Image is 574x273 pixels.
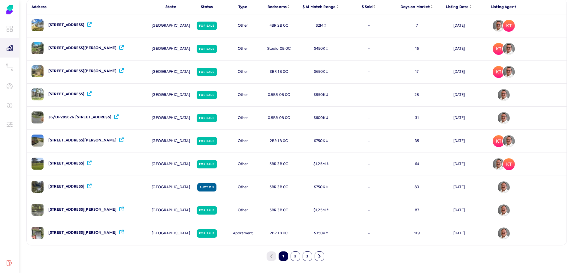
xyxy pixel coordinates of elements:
span: Avatar of Kayne Tisdell [503,20,515,32]
label: For Sale [199,139,214,143]
div: [GEOGRAPHIC_DATA] [153,37,189,60]
span: Avatar of Kayne Tisdell [493,66,505,78]
img: image [32,135,44,147]
label: For Sale [199,162,214,166]
div: $ 2M [316,23,326,28]
div: [GEOGRAPHIC_DATA] [153,107,189,129]
div: $ 600K [314,115,328,120]
img: Avatar of Yan Kleynhans [503,43,515,55]
div: 0.5BR 0B 0C [261,84,297,106]
div: other [225,153,261,176]
div: 2BR 1B 0C [261,130,297,153]
img: image [32,65,44,77]
div: - [345,37,393,60]
span: KT [493,66,505,78]
span: Avatar of Yan Kleynhans [498,227,510,239]
div: [GEOGRAPHIC_DATA] [153,176,189,199]
label: For Sale [199,116,214,120]
span: KT [503,20,515,32]
div: [STREET_ADDRESS][PERSON_NAME] [48,207,116,212]
div: - [345,107,393,129]
img: image [32,181,44,193]
span: Avatar of Kayne Tisdell [493,43,505,55]
div: 16 [393,37,441,60]
img: image [32,42,44,54]
div: $ 750K [314,138,328,144]
img: Avatar of Yan Kleynhans [493,20,505,32]
div: 36/DP285626 [STREET_ADDRESS] [48,115,111,120]
div: 119 [393,222,441,245]
div: [GEOGRAPHIC_DATA] [153,84,189,106]
div: Days on Market [400,4,434,9]
div: [GEOGRAPHIC_DATA] [153,130,189,153]
div: other [225,84,261,106]
div: [DATE] [441,199,477,222]
div: $ 750K [314,185,328,190]
img: image [32,204,44,216]
div: - [345,176,393,199]
div: 7 [393,14,441,37]
div: $ 1.25M [313,162,328,167]
label: For Sale [199,93,214,97]
div: 83 [393,176,441,199]
div: [DATE] [441,37,477,60]
div: [DATE] [441,176,477,199]
label: For Sale [199,24,214,28]
div: - [345,84,393,106]
img: Avatar of Yan Kleynhans [493,158,505,170]
div: [STREET_ADDRESS] [48,161,84,166]
div: [DATE] [441,222,477,245]
label: For Sale [199,70,214,74]
div: [STREET_ADDRESS] [48,92,84,97]
div: [STREET_ADDRESS][PERSON_NAME] [48,46,116,51]
div: other [225,130,261,153]
div: other [225,176,261,199]
div: - [345,130,393,153]
div: - [345,153,393,176]
div: 17 [393,61,441,83]
img: image [32,19,44,31]
div: [DATE] [441,61,477,83]
div: 28 [393,84,441,106]
div: $ Sold [362,4,376,9]
label: For Sale [199,47,214,51]
img: image [32,227,44,239]
div: [DATE] [441,84,477,106]
img: Avatar of Yan Kleynhans [503,66,515,78]
div: [STREET_ADDRESS] [48,184,84,189]
label: Auction [200,185,214,189]
div: other [225,199,261,222]
div: 2BR 1B 0C [261,222,297,245]
div: [STREET_ADDRESS] [48,22,84,28]
img: Avatar of Yan Kleynhans [503,135,515,147]
div: 5BR 3B 0C [261,199,297,222]
img: Avatar of Yan Kleynhans [498,204,510,216]
div: $ AI Match Range [303,4,339,9]
div: apartment [225,222,261,245]
label: For Sale [199,232,214,235]
span: Avatar of Kayne Tisdell [503,158,515,170]
img: Avatar of Yan Kleynhans [498,89,510,101]
img: image [32,88,44,100]
div: - [345,14,393,37]
label: For Sale [199,209,214,212]
div: other [225,107,261,129]
div: [GEOGRAPHIC_DATA] [153,222,189,245]
div: Status [201,4,213,9]
span: KT [493,43,505,55]
div: Listing Agent [491,4,516,9]
div: 0.5BR 0B 0C [261,107,297,129]
img: Avatar of Yan Kleynhans [498,112,510,124]
button: 3 [303,251,312,261]
div: Address [27,4,153,9]
div: $ 350K [314,231,328,236]
div: [GEOGRAPHIC_DATA] [153,14,189,37]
